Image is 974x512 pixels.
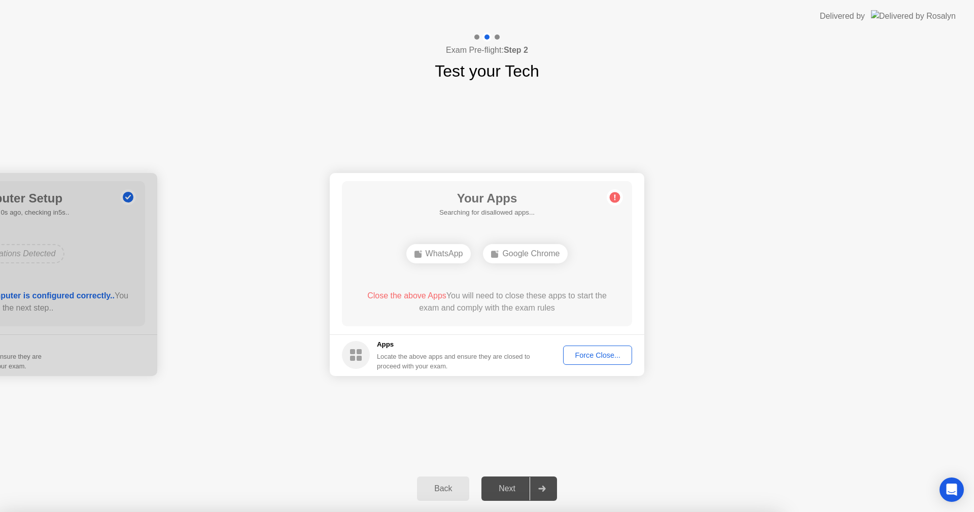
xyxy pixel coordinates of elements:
h5: Apps [377,339,531,350]
h1: Your Apps [439,189,535,208]
h1: Test your Tech [435,59,539,83]
div: Google Chrome [483,244,568,263]
div: Back [420,484,466,493]
h4: Exam Pre-flight: [446,44,528,56]
div: WhatsApp [406,244,471,263]
h5: Searching for disallowed apps... [439,208,535,218]
div: Locate the above apps and ensure they are closed to proceed with your exam. [377,352,531,371]
div: Next [484,484,530,493]
div: Delivered by [820,10,865,22]
div: You will need to close these apps to start the exam and comply with the exam rules [357,290,618,314]
div: Open Intercom Messenger [940,477,964,502]
div: Force Close... [567,351,629,359]
b: Step 2 [504,46,528,54]
img: Delivered by Rosalyn [871,10,956,22]
span: Close the above Apps [367,291,446,300]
